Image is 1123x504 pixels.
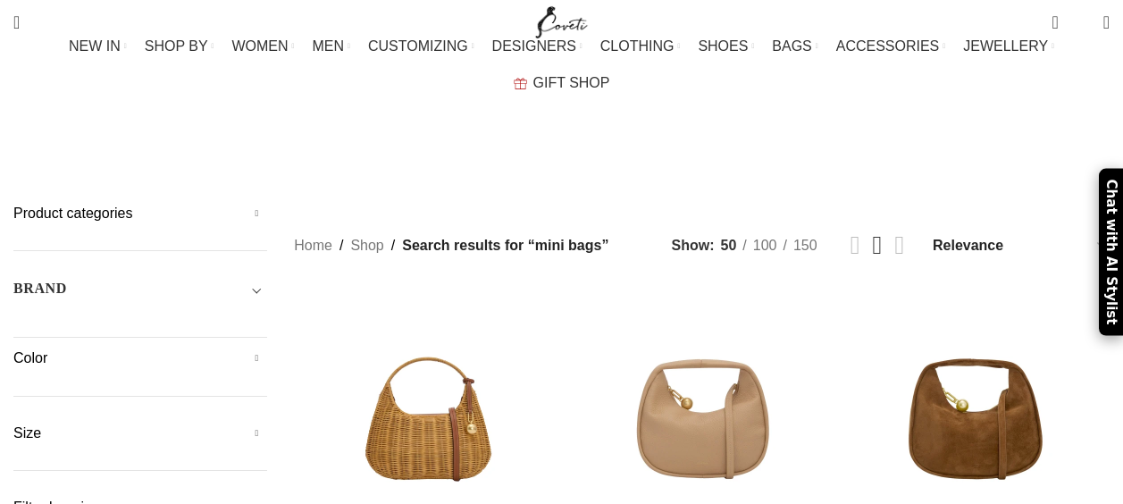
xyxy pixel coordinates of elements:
[532,13,591,29] a: Site logo
[793,238,817,253] span: 150
[13,278,267,310] div: Toggle filter
[873,232,883,258] a: Grid view 3
[4,4,29,40] a: Search
[402,234,608,257] span: Search results for “mini bags”
[313,38,345,55] span: MEN
[747,234,784,257] a: 100
[600,29,681,64] a: CLOTHING
[13,204,267,223] h5: Product categories
[836,38,940,55] span: ACCESSORIES
[721,238,737,253] span: 50
[368,38,468,55] span: CUSTOMIZING
[1072,4,1090,40] div: My Wishlist
[753,238,777,253] span: 100
[69,29,127,64] a: NEW IN
[231,29,294,64] a: WOMEN
[963,38,1048,55] span: JEWELLERY
[894,232,904,258] a: Grid view 4
[13,349,267,368] h5: Color
[69,38,121,55] span: NEW IN
[514,65,610,101] a: GIFT SHOP
[600,38,675,55] span: CLOTHING
[294,234,332,257] a: Home
[533,74,610,91] span: GIFT SHOP
[931,232,1110,258] select: Shop order
[1076,18,1089,31] span: 0
[514,78,527,89] img: GiftBag
[294,234,608,257] nav: Breadcrumb
[672,234,715,257] span: Show
[963,29,1054,64] a: JEWELLERY
[851,232,860,258] a: Grid view 2
[13,424,267,443] h5: Size
[787,234,824,257] a: 150
[368,29,474,64] a: CUSTOMIZING
[231,38,288,55] span: WOMEN
[328,103,795,150] h1: Search results: “mini bags”
[350,234,383,257] a: Shop
[313,29,350,64] a: MEN
[145,38,208,55] span: SHOP BY
[145,29,214,64] a: SHOP BY
[1043,4,1067,40] a: 0
[698,38,748,55] span: SHOES
[492,29,582,64] a: DESIGNERS
[1053,9,1067,22] span: 0
[492,38,576,55] span: DESIGNERS
[13,279,67,298] h5: BRAND
[715,234,743,257] a: 50
[4,29,1119,101] div: Main navigation
[772,38,811,55] span: BAGS
[698,29,754,64] a: SHOES
[772,29,817,64] a: BAGS
[836,29,946,64] a: ACCESSORIES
